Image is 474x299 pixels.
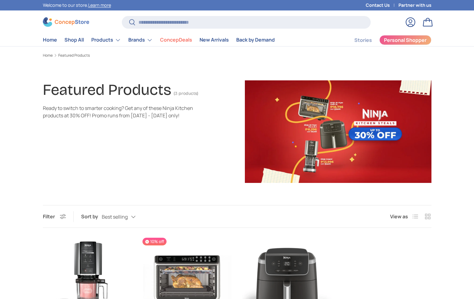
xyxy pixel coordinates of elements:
a: ConcepDeals [160,34,192,46]
a: Brands [128,34,153,46]
a: Products [91,34,121,46]
nav: Primary [43,34,275,46]
a: New Arrivals [200,34,229,46]
a: Personal Shopper [379,35,431,45]
nav: Breadcrumbs [43,53,431,58]
label: Sort by [81,213,102,220]
span: View as [390,213,408,220]
p: Welcome to our store. [43,2,111,9]
span: Personal Shopper [384,38,427,42]
a: Home [43,54,53,57]
a: Learn more [88,2,111,8]
summary: Brands [125,34,156,46]
a: Contact Us [366,2,398,9]
button: Filter [43,213,66,220]
img: ConcepStore [43,17,89,27]
span: 10% off [142,238,167,245]
span: Best selling [102,214,128,220]
a: Back by Demand [236,34,275,46]
p: Ready to switch to smarter cooking? Get any of these Ninja Kitchen products at 30% OFF! Promo run... [43,104,211,119]
span: (3 products) [174,91,198,96]
span: Filter [43,213,55,220]
summary: Products [88,34,125,46]
h1: Featured Products [43,81,171,99]
img: Featured Products [245,80,431,183]
a: Shop All [64,34,84,46]
a: Home [43,34,57,46]
a: Stories [354,34,372,46]
button: Best selling [102,212,148,222]
nav: Secondary [340,34,431,46]
a: Partner with us [398,2,431,9]
a: Featured Products [58,54,90,57]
